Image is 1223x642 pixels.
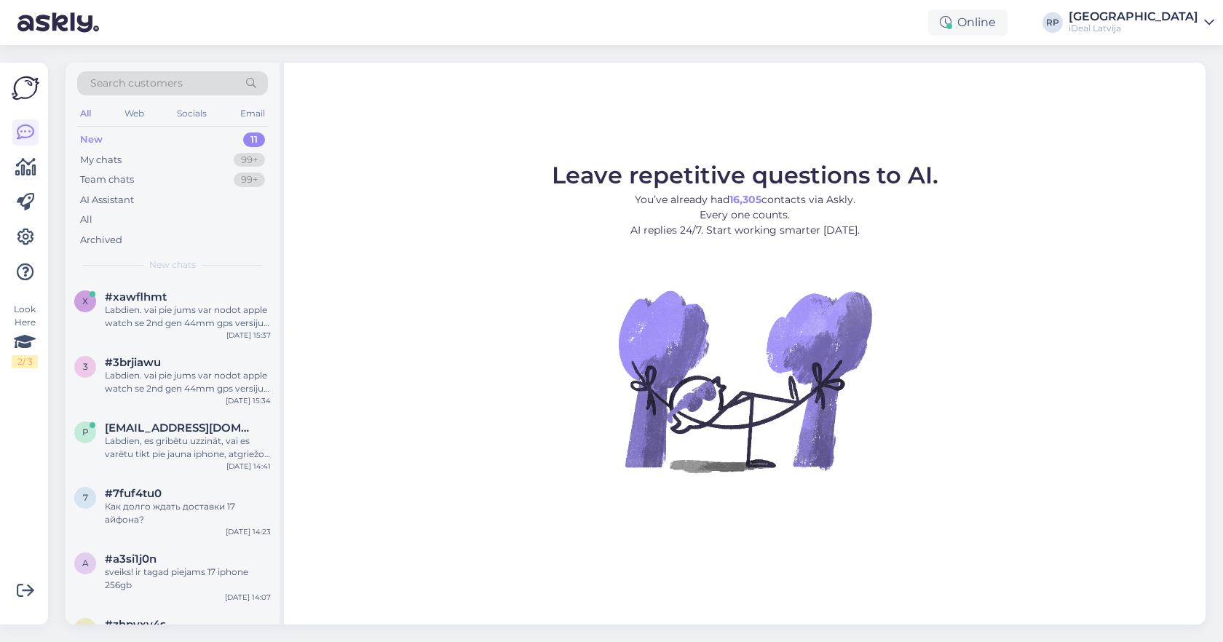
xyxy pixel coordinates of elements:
div: AI Assistant [80,193,134,207]
span: #zhpvxy4s [105,618,166,631]
div: Labdien. vai pie jums var nodot apple watch se 2nd gen 44mm gps versiju un ja var tad kāda cena? ... [105,304,271,330]
img: No Chat active [614,250,876,512]
div: Socials [174,104,210,123]
div: RP [1042,12,1063,33]
div: Web [122,104,147,123]
div: [DATE] 15:34 [226,395,271,406]
div: [DATE] 14:23 [226,526,271,537]
div: New [80,132,103,147]
div: All [80,213,92,227]
span: 3 [83,361,88,372]
img: Askly Logo [12,74,39,102]
div: iDeal Latvija [1069,23,1198,34]
div: [DATE] 14:07 [225,592,271,603]
div: Как долго ждать доставки 17 айфона? [105,500,271,526]
div: Online [928,9,1008,36]
span: New chats [149,258,196,272]
div: 2 / 3 [12,355,38,368]
div: 11 [243,132,265,147]
div: [GEOGRAPHIC_DATA] [1069,11,1198,23]
div: [DATE] 14:41 [226,461,271,472]
div: 99+ [234,173,265,187]
span: #7fuf4tu0 [105,487,162,500]
span: poznakspatriks20@gmail.com [105,421,256,435]
span: #xawflhmt [105,290,167,304]
span: #a3si1j0n [105,552,157,566]
div: My chats [80,153,122,167]
div: Look Here [12,303,38,368]
div: Team chats [80,173,134,187]
div: Labdien. vai pie jums var nodot apple watch se 2nd gen 44mm gps versiju un ja var tad kāda cena? ... [105,369,271,395]
b: 16,305 [729,193,761,206]
span: #3brjiawu [105,356,161,369]
div: [DATE] 15:37 [226,330,271,341]
span: Search customers [90,76,183,91]
span: a [82,558,89,568]
p: You’ve already had contacts via Askly. Every one counts. AI replies 24/7. Start working smarter [... [552,192,938,238]
div: 99+ [234,153,265,167]
span: 7 [83,492,88,503]
span: Leave repetitive questions to AI. [552,161,938,189]
a: [GEOGRAPHIC_DATA]iDeal Latvija [1069,11,1214,34]
div: All [77,104,94,123]
span: x [82,296,88,306]
div: sveiks! ir tagad piejams 17 iphone 256gb [105,566,271,592]
div: Email [237,104,268,123]
span: p [82,427,89,437]
div: Archived [80,233,122,247]
div: Labdien, es gribētu uzzināt, vai es varētu tikt pie jauna iphone, atgriežot savu pašreizējo iphon... [105,435,271,461]
span: z [82,623,88,634]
